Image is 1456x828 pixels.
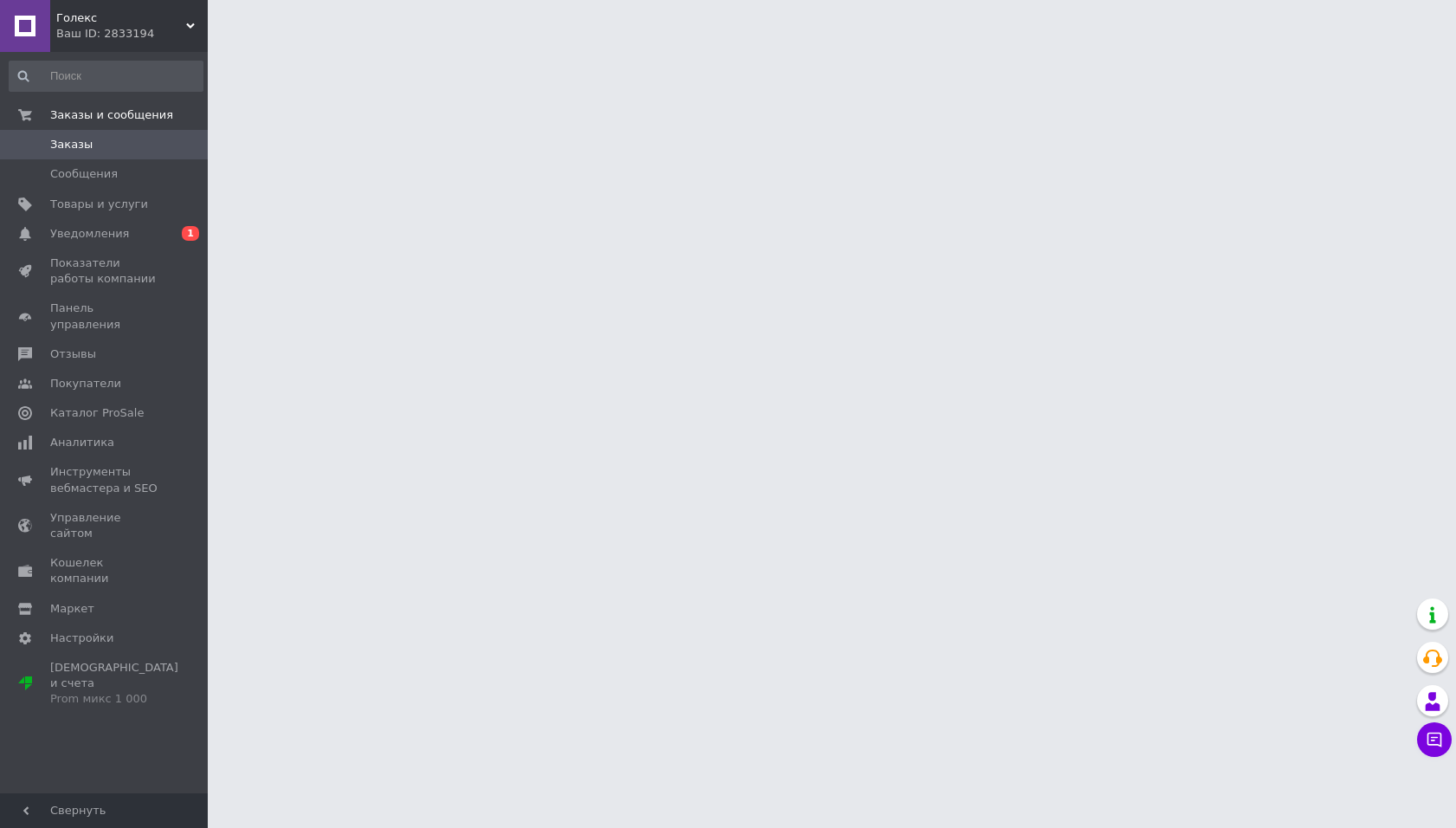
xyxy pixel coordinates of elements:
[50,405,144,421] span: Каталог ProSale
[50,555,160,586] span: Кошелек компании
[56,10,186,26] span: Голекс
[50,226,129,242] span: Уведомления
[50,691,178,707] div: Prom микс 1 000
[50,346,96,362] span: Отзывы
[50,510,160,541] span: Управление сайтом
[50,197,148,212] span: Товары и услуги
[50,631,113,646] span: Настройки
[50,464,160,495] span: Инструменты вебмастера и SEO
[50,435,114,450] span: Аналитика
[9,61,203,92] input: Поиск
[50,256,160,287] span: Показатели работы компании
[50,107,173,123] span: Заказы и сообщения
[1417,722,1452,757] button: Чат с покупателем
[182,226,199,241] span: 1
[50,376,121,391] span: Покупатели
[50,166,118,182] span: Сообщения
[50,601,94,617] span: Маркет
[56,26,208,42] div: Ваш ID: 2833194
[50,137,93,152] span: Заказы
[50,301,160,332] span: Панель управления
[50,660,178,708] span: [DEMOGRAPHIC_DATA] и счета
